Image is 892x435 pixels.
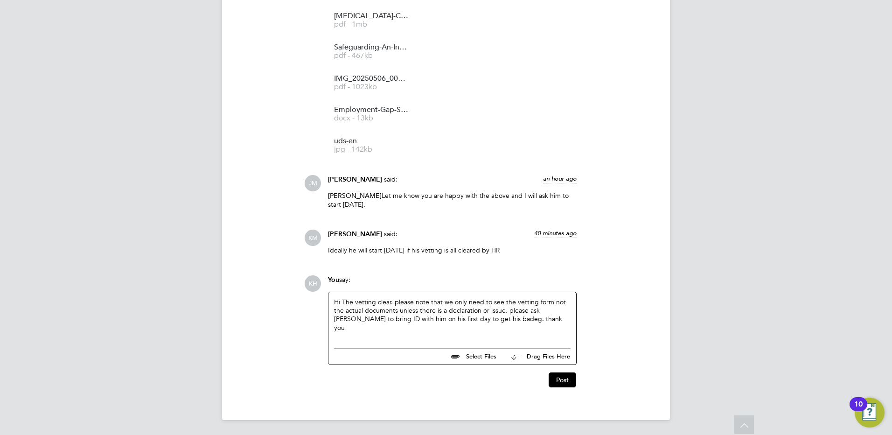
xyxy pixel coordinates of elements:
[328,275,577,292] div: say:
[334,298,571,338] div: Hi The vetting clear. please note that we only need to see the vetting form not the actual docume...
[328,246,577,254] p: Ideally he will start [DATE] if his vetting is all cleared by HR
[334,106,409,113] span: Employment-Gap-Statement
[305,175,321,191] span: JM
[334,52,409,59] span: pdf - 467kb
[334,138,409,153] a: uds-en jpg - 142kb
[328,230,382,238] span: [PERSON_NAME]
[334,115,409,122] span: docx - 13kb
[334,106,409,122] a: Employment-Gap-Statement docx - 13kb
[328,191,382,200] span: [PERSON_NAME]
[305,230,321,246] span: KM
[305,275,321,292] span: KH
[334,44,409,59] a: Safeguarding-An-Introduction-For-Teachers-And-Staff-Certificate pdf - 467kb
[384,175,397,183] span: said:
[334,75,409,91] a: IMG_20250506_0001KeepChSa pdf - 1023kb
[328,191,577,208] p: Let me know you are happy with the above and I will ask him to start [DATE].
[334,13,409,28] a: [MEDICAL_DATA]-Certificate13745612 pdf - 1mb
[328,276,339,284] span: You
[334,21,409,28] span: pdf - 1mb
[854,404,863,416] div: 10
[534,229,577,237] span: 40 minutes ago
[334,44,409,51] span: Safeguarding-An-Introduction-For-Teachers-And-Staff-Certificate
[334,13,409,20] span: [MEDICAL_DATA]-Certificate13745612
[328,175,382,183] span: [PERSON_NAME]
[543,175,577,182] span: an hour ago
[334,84,409,91] span: pdf - 1023kb
[334,138,409,145] span: uds-en
[549,372,576,387] button: Post
[334,75,409,82] span: IMG_20250506_0001KeepChSa
[855,398,885,428] button: Open Resource Center, 10 new notifications
[384,230,397,238] span: said:
[334,146,409,153] span: jpg - 142kb
[504,347,571,367] button: Drag Files Here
